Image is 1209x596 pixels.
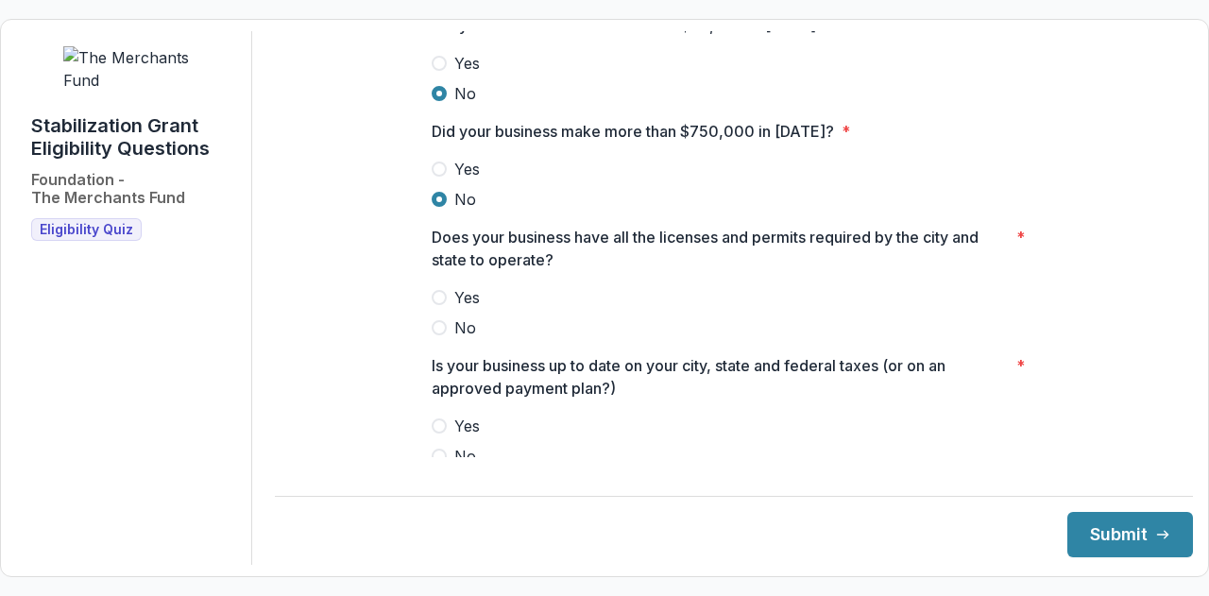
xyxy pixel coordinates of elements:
button: Submit [1067,512,1193,557]
span: Eligibility Quiz [40,222,133,238]
span: Yes [454,52,480,75]
h2: Foundation - The Merchants Fund [31,171,185,207]
span: No [454,82,476,105]
span: Yes [454,158,480,180]
h1: Stabilization Grant Eligibility Questions [31,114,236,160]
span: No [454,445,476,468]
p: Does your business have all the licenses and permits required by the city and state to operate? [432,226,1009,271]
p: Did your business make more than $750,000 in [DATE]? [432,120,834,143]
span: Yes [454,415,480,437]
span: No [454,316,476,339]
span: No [454,188,476,211]
span: Yes [454,286,480,309]
p: Is your business up to date on your city, state and federal taxes (or on an approved payment plan?) [432,354,1009,400]
img: The Merchants Fund [63,46,205,92]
